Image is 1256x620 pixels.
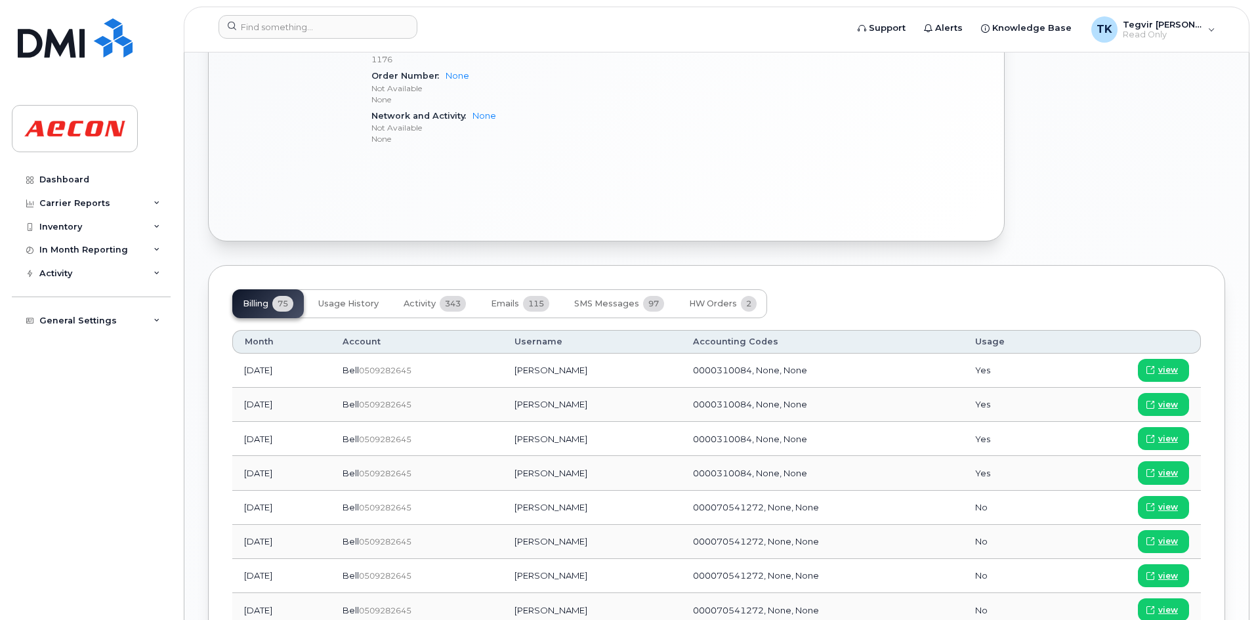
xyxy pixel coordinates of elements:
[359,365,411,375] span: 0509282645
[343,536,359,547] span: Bell
[1158,433,1178,445] span: view
[693,434,807,444] span: 0000310084, None, None
[503,491,682,525] td: [PERSON_NAME]
[343,605,359,615] span: Bell
[963,330,1062,354] th: Usage
[371,94,656,105] p: None
[1158,535,1178,547] span: view
[1123,19,1202,30] span: Tegvir [PERSON_NAME]
[1158,467,1178,479] span: view
[232,330,331,354] th: Month
[1158,399,1178,411] span: view
[232,456,331,490] td: [DATE]
[343,399,359,409] span: Bell
[523,296,549,312] span: 115
[992,22,1072,35] span: Knowledge Base
[503,422,682,456] td: [PERSON_NAME]
[693,468,807,478] span: 0000310084, None, None
[359,503,411,512] span: 0509282645
[359,468,411,478] span: 0509282645
[1138,496,1189,519] a: view
[359,434,411,444] span: 0509282645
[693,605,819,615] span: 000070541272, None, None
[371,133,656,144] p: None
[331,330,502,354] th: Account
[232,559,331,593] td: [DATE]
[963,388,1062,422] td: Yes
[343,570,359,581] span: Bell
[693,502,819,512] span: 000070541272, None, None
[343,502,359,512] span: Bell
[1158,604,1178,616] span: view
[689,299,737,309] span: HW Orders
[1138,359,1189,382] a: view
[1097,22,1112,37] span: TK
[318,299,379,309] span: Usage History
[963,525,1062,559] td: No
[359,571,411,581] span: 0509282645
[1138,564,1189,587] a: view
[371,122,656,133] p: Not Available
[848,15,915,41] a: Support
[359,606,411,615] span: 0509282645
[503,559,682,593] td: [PERSON_NAME]
[574,299,639,309] span: SMS Messages
[503,525,682,559] td: [PERSON_NAME]
[343,365,359,375] span: Bell
[963,559,1062,593] td: No
[232,491,331,525] td: [DATE]
[343,468,359,478] span: Bell
[681,330,963,354] th: Accounting Codes
[359,537,411,547] span: 0509282645
[359,400,411,409] span: 0509282645
[440,296,466,312] span: 343
[503,388,682,422] td: [PERSON_NAME]
[963,456,1062,490] td: Yes
[869,22,906,35] span: Support
[1082,16,1225,43] div: Tegvir Kalkat
[963,354,1062,388] td: Yes
[503,354,682,388] td: [PERSON_NAME]
[741,296,757,312] span: 2
[343,434,359,444] span: Bell
[1138,427,1189,450] a: view
[972,15,1081,41] a: Knowledge Base
[232,388,331,422] td: [DATE]
[693,570,819,581] span: 000070541272, None, None
[232,525,331,559] td: [DATE]
[915,15,972,41] a: Alerts
[491,299,519,309] span: Emails
[371,71,446,81] span: Order Number
[693,536,819,547] span: 000070541272, None, None
[693,399,807,409] span: 0000310084, None, None
[643,296,664,312] span: 97
[472,111,496,121] a: None
[232,354,331,388] td: [DATE]
[935,22,963,35] span: Alerts
[1158,501,1178,513] span: view
[963,422,1062,456] td: Yes
[1123,30,1202,40] span: Read Only
[503,330,682,354] th: Username
[219,15,417,39] input: Find something...
[404,299,436,309] span: Activity
[371,83,656,94] p: Not Available
[1158,570,1178,582] span: view
[503,456,682,490] td: [PERSON_NAME]
[963,491,1062,525] td: No
[1138,461,1189,484] a: view
[693,365,807,375] span: 0000310084, None, None
[232,422,331,456] td: [DATE]
[371,54,656,65] p: 1176
[1138,393,1189,416] a: view
[371,111,472,121] span: Network and Activity
[1138,530,1189,553] a: view
[446,71,469,81] a: None
[1158,364,1178,376] span: view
